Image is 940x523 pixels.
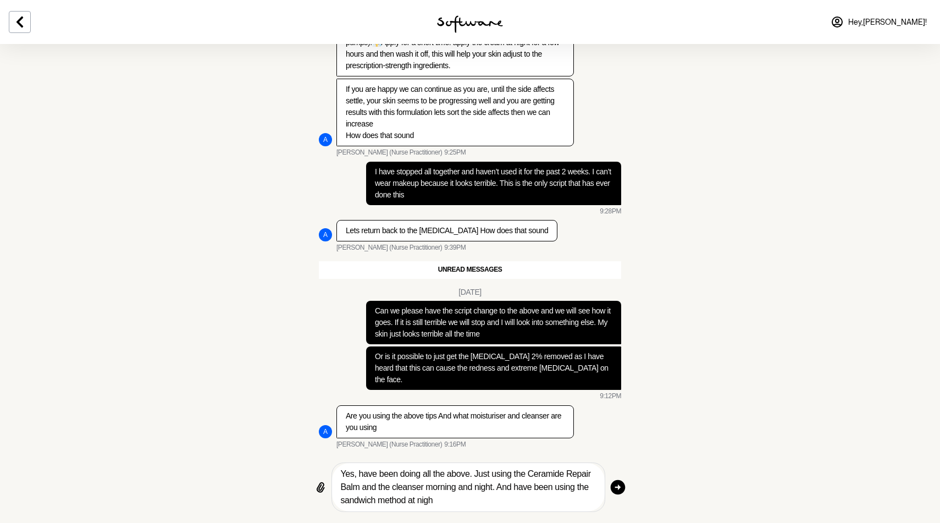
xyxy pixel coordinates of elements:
[600,392,621,401] time: 2025-10-09T10:12:15.547Z
[319,425,332,438] div: A
[848,18,927,27] span: Hey, [PERSON_NAME] !
[341,467,596,507] textarea: Type your message
[336,441,442,449] span: [PERSON_NAME] (Nurse Practitioner)
[319,228,332,241] div: A
[458,288,482,297] div: [DATE]
[336,244,442,252] span: [PERSON_NAME] (Nurse Practitioner)
[346,225,548,236] p: Lets return back to the [MEDICAL_DATA] How does that sound
[319,133,332,146] div: A
[375,166,612,201] p: I have stopped all together and haven’t used it for the past 2 weeks. I can’t wear makeup because...
[375,305,612,340] p: Can we please have the script change to the above and we will see how it goes. If it is still ter...
[336,148,442,157] span: [PERSON_NAME] (Nurse Practitioner)
[319,133,332,146] div: Annie Butler (Nurse Practitioner)
[319,228,332,241] div: Annie Butler (Nurse Practitioner)
[346,84,565,141] p: If you are happy we can continue as you are, until the side affects settle, your skin seems to be...
[437,15,503,33] img: software logo
[375,351,612,386] p: Or is it possible to just get the [MEDICAL_DATA] 2% removed as I have heard that this can cause t...
[824,9,933,35] a: Hey,[PERSON_NAME]!
[444,441,466,449] time: 2025-10-09T10:16:11.756Z
[600,207,621,216] time: 2025-09-07T11:28:58.254Z
[444,148,466,157] time: 2025-09-07T11:25:15.133Z
[346,410,565,433] p: Are you using the above tips And what moisturiser and cleanser are you using
[319,425,332,438] div: Annie Butler (Nurse Practitioner)
[444,244,466,252] time: 2025-09-07T11:39:55.257Z
[319,261,621,279] div: unread messages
